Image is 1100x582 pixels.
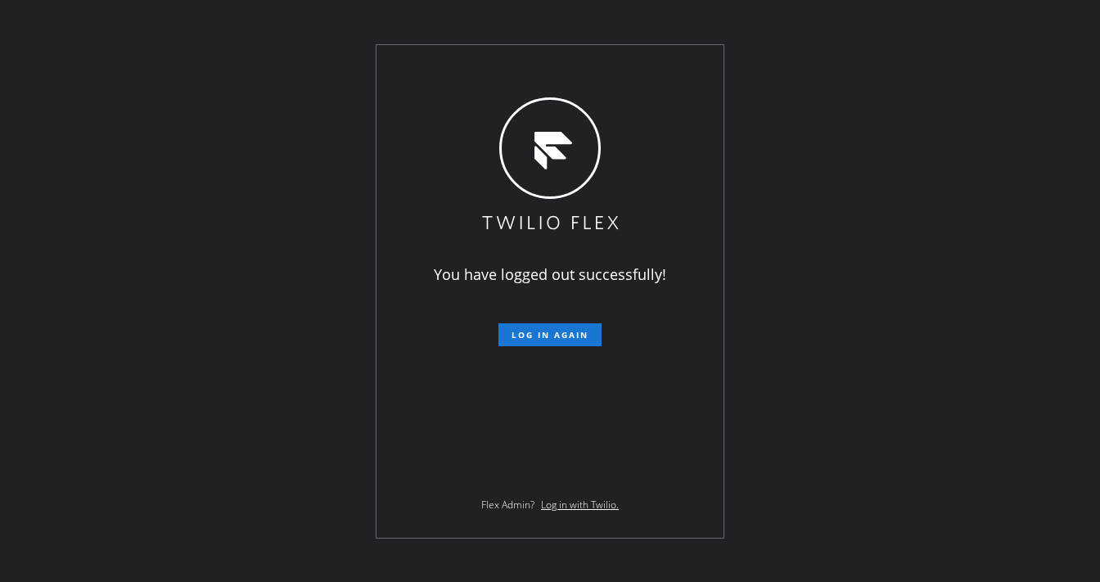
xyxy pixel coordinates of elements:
[498,323,602,346] button: Log in again
[481,498,534,512] span: Flex Admin?
[512,329,588,341] span: Log in again
[541,498,619,512] a: Log in with Twilio.
[434,264,666,284] span: You have logged out successfully!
